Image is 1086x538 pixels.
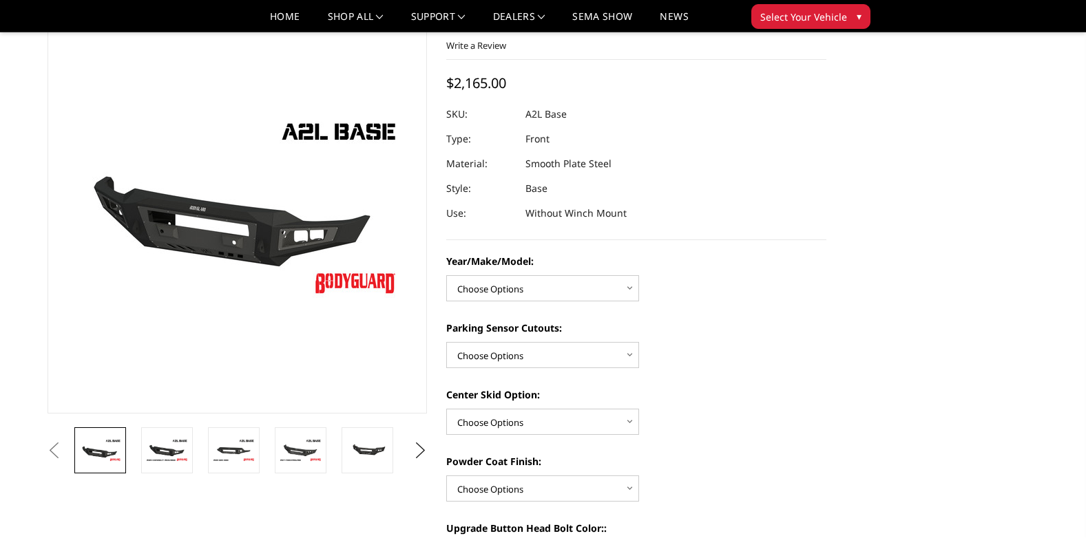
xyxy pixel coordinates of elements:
[493,12,545,32] a: Dealers
[760,10,847,24] span: Select Your Vehicle
[446,127,515,151] dt: Type:
[44,440,65,461] button: Previous
[410,440,430,461] button: Next
[660,12,688,32] a: News
[446,454,826,469] label: Powder Coat Finish:
[145,438,189,462] img: A2L Series - Base Front Bumper (Non Winch)
[446,387,826,402] label: Center Skid Option:
[446,201,515,226] dt: Use:
[279,438,322,462] img: A2L Series - Base Front Bumper (Non Winch)
[446,102,515,127] dt: SKU:
[446,151,515,176] dt: Material:
[446,254,826,268] label: Year/Make/Model:
[346,440,389,460] img: A2L Series - Base Front Bumper (Non Winch)
[525,127,550,151] dd: Front
[525,201,627,226] dd: Without Winch Mount
[446,74,506,92] span: $2,165.00
[270,12,300,32] a: Home
[525,176,547,201] dd: Base
[751,4,870,29] button: Select Your Vehicle
[525,151,612,176] dd: Smooth Plate Steel
[1017,472,1086,538] iframe: Chat Widget
[48,1,428,413] a: A2L Series - Base Front Bumper (Non Winch)
[411,12,466,32] a: Support
[857,9,862,23] span: ▾
[525,102,567,127] dd: A2L Base
[572,12,632,32] a: SEMA Show
[446,39,506,52] a: Write a Review
[79,438,122,462] img: A2L Series - Base Front Bumper (Non Winch)
[212,438,255,462] img: A2L Series - Base Front Bumper (Non Winch)
[446,321,826,335] label: Parking Sensor Cutouts:
[446,176,515,201] dt: Style:
[446,521,826,535] label: Upgrade Button Head Bolt Color::
[328,12,384,32] a: shop all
